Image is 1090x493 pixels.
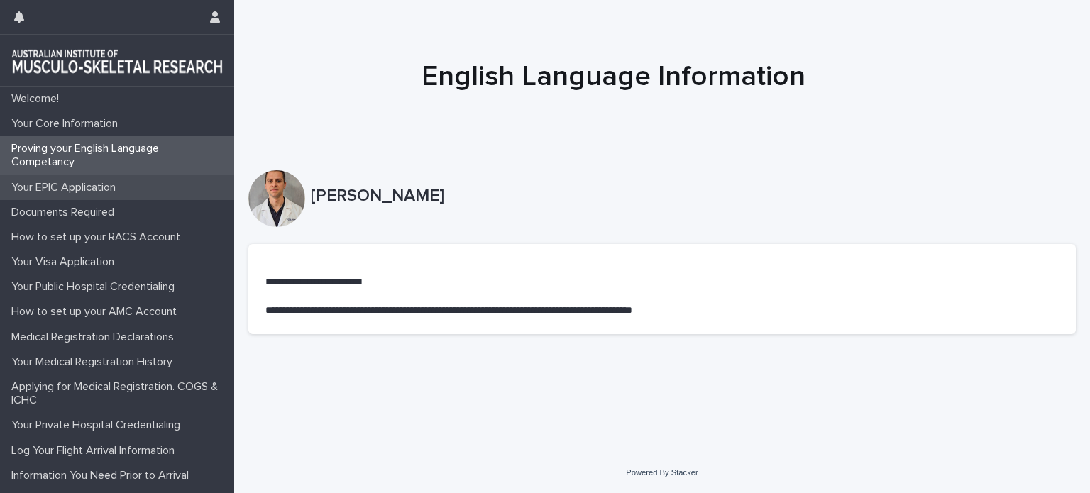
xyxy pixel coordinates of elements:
img: 1xcjEmqDTcmQhduivVBy [11,46,223,74]
p: Your EPIC Application [6,181,127,194]
p: How to set up your RACS Account [6,231,192,244]
p: Your Private Hospital Credentialing [6,419,192,432]
p: Your Core Information [6,117,129,131]
p: [PERSON_NAME] [311,186,1070,206]
p: Medical Registration Declarations [6,331,185,344]
h1: English Language Information [265,60,961,94]
p: Your Public Hospital Credentialing [6,280,186,294]
p: Documents Required [6,206,126,219]
p: Proving your English Language Competancy [6,142,234,169]
p: Your Visa Application [6,255,126,269]
p: Log Your Flight Arrival Information [6,444,186,458]
p: Applying for Medical Registration. COGS & ICHC [6,380,234,407]
p: Your Medical Registration History [6,355,184,369]
a: Powered By Stacker [626,468,698,477]
p: Information You Need Prior to Arrival [6,469,200,482]
p: Welcome! [6,92,70,106]
p: How to set up your AMC Account [6,305,188,318]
